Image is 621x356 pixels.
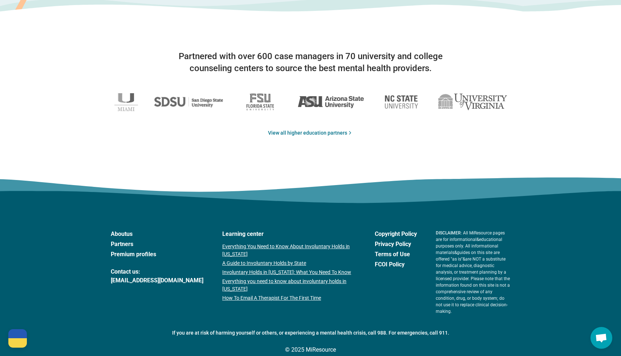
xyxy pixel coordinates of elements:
[297,95,364,108] img: Arizona State University
[111,345,510,354] p: © 2025 MiResource
[590,327,612,349] div: Open chat
[111,240,203,249] a: Partners
[375,240,417,249] a: Privacy Policy
[438,94,507,110] img: University of Virginia
[111,276,203,285] a: [EMAIL_ADDRESS][DOMAIN_NAME]
[380,92,422,112] img: North Carolina State University
[239,89,281,115] img: Florida State University
[222,269,356,276] a: Involuntary Holds in [US_STATE]: What You Need To Know
[111,267,203,276] span: Contact us:
[111,230,203,238] a: Aboutus
[436,230,461,236] span: DISCLAIMER
[165,50,456,75] p: Partnered with over 600 case managers in 70 university and college counseling centers to source t...
[111,329,510,337] p: If you are at risk of harming yourself or others, or experiencing a mental health crisis, call 98...
[111,250,203,259] a: Premium profiles
[375,230,417,238] a: Copyright Policy
[222,243,356,258] a: Everything You Need to Know About Involuntary Holds in [US_STATE]
[375,250,417,259] a: Terms of Use
[154,94,223,110] img: San Diego State University
[436,230,510,315] p: : All MiResource pages are for informational & educational purposes only. All informational mater...
[222,230,356,238] a: Learning center
[222,278,356,293] a: Everything you need to know about involuntary holds in [US_STATE]
[375,260,417,269] a: FCOI Policy
[268,129,353,137] a: View all higher education partners
[222,294,356,302] a: How To Email A Therapist For The First Time
[222,259,356,267] a: A Guide to Involuntary Holds by State
[114,93,138,111] img: University of Miami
